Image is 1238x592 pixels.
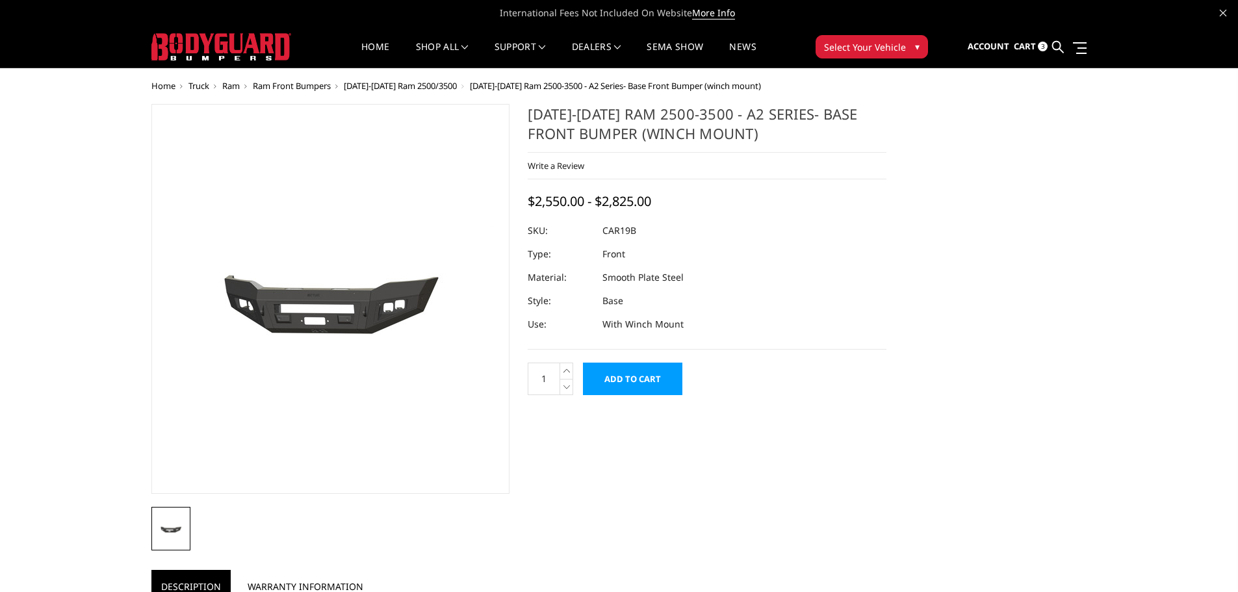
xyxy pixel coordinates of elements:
input: Add to Cart [583,363,682,395]
img: 2019-2025 Ram 2500-3500 - A2 Series- Base Front Bumper (winch mount) [155,522,187,536]
dd: With Winch Mount [602,313,684,336]
a: Support [495,42,546,68]
span: $2,550.00 - $2,825.00 [528,192,651,210]
a: News [729,42,756,68]
a: SEMA Show [647,42,703,68]
h1: [DATE]-[DATE] Ram 2500-3500 - A2 Series- Base Front Bumper (winch mount) [528,104,886,153]
dt: SKU: [528,219,593,242]
dd: Base [602,289,623,313]
dt: Style: [528,289,593,313]
img: BODYGUARD BUMPERS [151,33,291,60]
a: Home [151,80,175,92]
span: Account [968,40,1009,52]
dd: CAR19B [602,219,636,242]
button: Select Your Vehicle [816,35,928,58]
span: Select Your Vehicle [824,40,906,54]
span: [DATE]-[DATE] Ram 2500-3500 - A2 Series- Base Front Bumper (winch mount) [470,80,761,92]
a: shop all [416,42,469,68]
img: 2019-2025 Ram 2500-3500 - A2 Series- Base Front Bumper (winch mount) [168,226,493,372]
a: [DATE]-[DATE] Ram 2500/3500 [344,80,457,92]
dt: Material: [528,266,593,289]
span: Cart [1014,40,1036,52]
a: Ram [222,80,240,92]
a: More Info [692,6,735,19]
a: Home [361,42,389,68]
dt: Use: [528,313,593,336]
a: Write a Review [528,160,584,172]
dd: Smooth Plate Steel [602,266,684,289]
a: Dealers [572,42,621,68]
a: Ram Front Bumpers [253,80,331,92]
a: Cart 3 [1014,29,1048,64]
a: Truck [188,80,209,92]
a: 2019-2025 Ram 2500-3500 - A2 Series- Base Front Bumper (winch mount) [151,104,510,494]
dt: Type: [528,242,593,266]
a: Account [968,29,1009,64]
span: ▾ [915,40,920,53]
dd: Front [602,242,625,266]
span: 3 [1038,42,1048,51]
